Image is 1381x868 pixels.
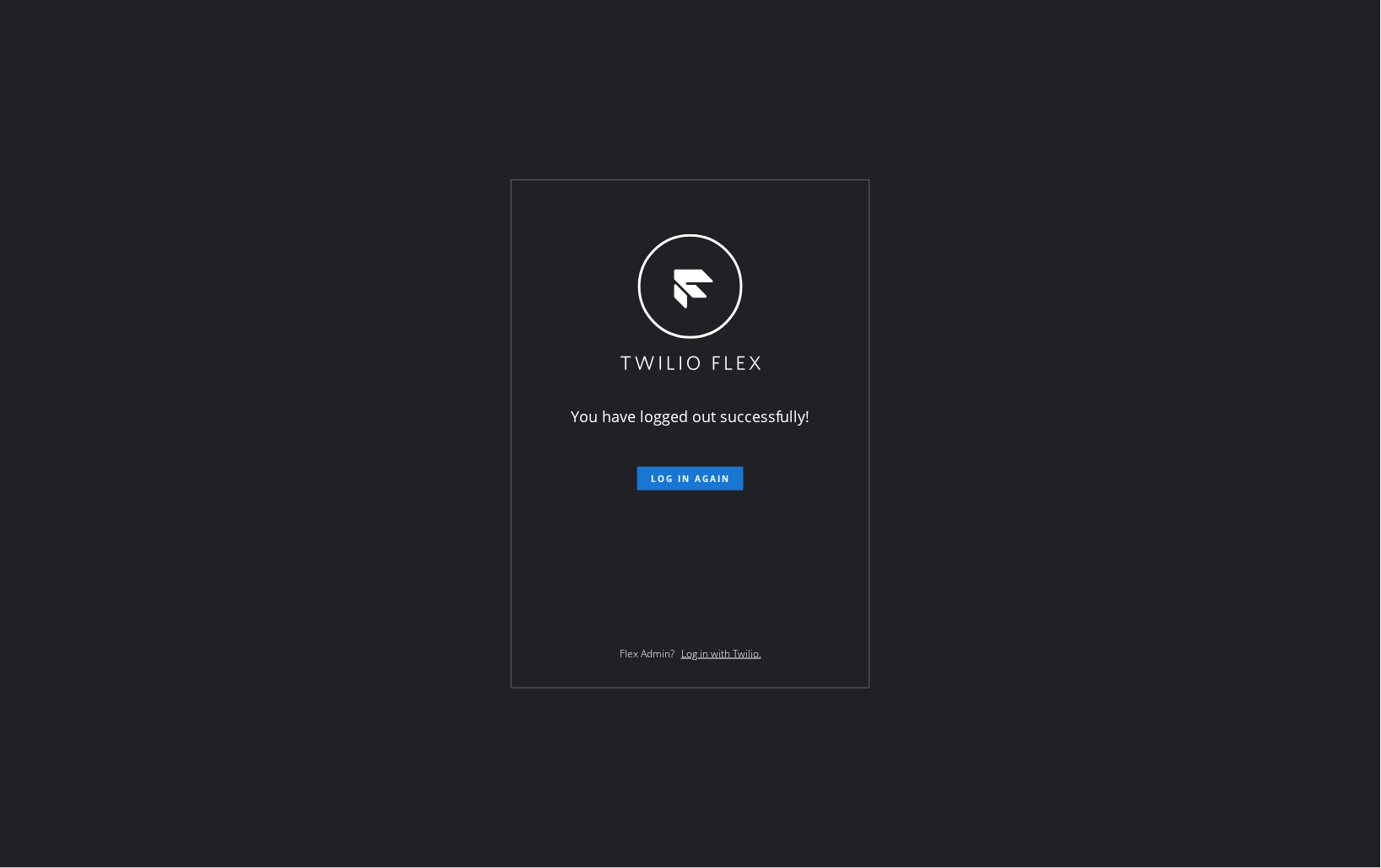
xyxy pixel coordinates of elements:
span: You have logged out successfully! [571,406,810,426]
button: Log in again [637,467,744,490]
span: Flex Admin? [620,646,674,661]
a: Log in with Twilio. [681,646,761,661]
span: Log in again [651,473,730,485]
